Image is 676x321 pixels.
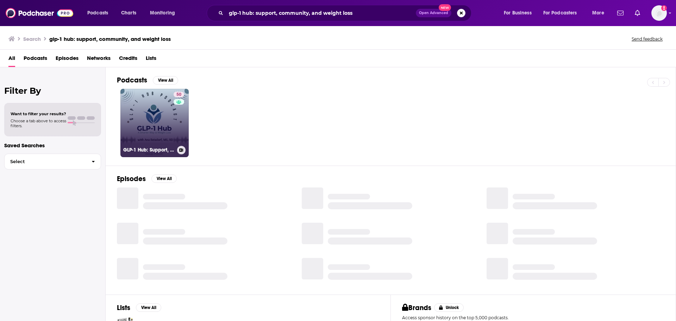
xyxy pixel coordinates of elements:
button: Unlock [434,303,464,312]
button: Show profile menu [651,5,667,21]
span: 50 [176,91,181,98]
span: Monitoring [150,8,175,18]
span: For Business [504,8,532,18]
h3: GLP-1 Hub: Support, Community, and Weight Loss [123,147,174,153]
span: Logged in as Ashley_Beenen [651,5,667,21]
h3: glp-1 hub: support, community, and weight loss [49,36,171,42]
a: Show notifications dropdown [614,7,626,19]
button: open menu [82,7,117,19]
p: Saved Searches [4,142,101,149]
h3: Search [23,36,41,42]
button: Open AdvancedNew [416,9,451,17]
button: open menu [587,7,613,19]
button: open menu [145,7,184,19]
div: Search podcasts, credits, & more... [213,5,478,21]
button: View All [136,303,161,312]
input: Search podcasts, credits, & more... [226,7,416,19]
span: Charts [121,8,136,18]
button: Select [4,154,101,169]
button: Send feedback [630,36,665,42]
span: Choose a tab above to access filters. [11,118,66,128]
span: Select [5,159,86,164]
a: Podcasts [24,53,47,67]
button: open menu [539,7,587,19]
h2: Episodes [117,174,146,183]
button: View All [151,174,177,183]
img: Podchaser - Follow, Share and Rate Podcasts [6,6,73,20]
span: Open Advanced [419,11,448,15]
a: Show notifications dropdown [632,7,643,19]
h2: Podcasts [117,76,147,85]
a: Episodes [56,53,79,67]
span: Podcasts [87,8,108,18]
span: For Podcasters [543,8,577,18]
h2: Brands [402,303,431,312]
span: More [592,8,604,18]
a: Charts [117,7,140,19]
a: 50 [174,92,184,97]
a: All [8,53,15,67]
span: Want to filter your results? [11,111,66,116]
button: View All [153,76,178,85]
a: EpisodesView All [117,174,177,183]
a: Lists [146,53,156,67]
img: User Profile [651,5,667,21]
a: Networks [87,53,111,67]
svg: Add a profile image [661,5,667,11]
a: 50GLP-1 Hub: Support, Community, and Weight Loss [120,89,189,157]
h2: Lists [117,303,130,312]
a: Credits [119,53,137,67]
a: PodcastsView All [117,76,178,85]
a: ListsView All [117,303,161,312]
span: New [439,4,451,11]
button: open menu [499,7,540,19]
h2: Filter By [4,86,101,96]
p: Access sponsor history on the top 5,000 podcasts. [402,315,664,320]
